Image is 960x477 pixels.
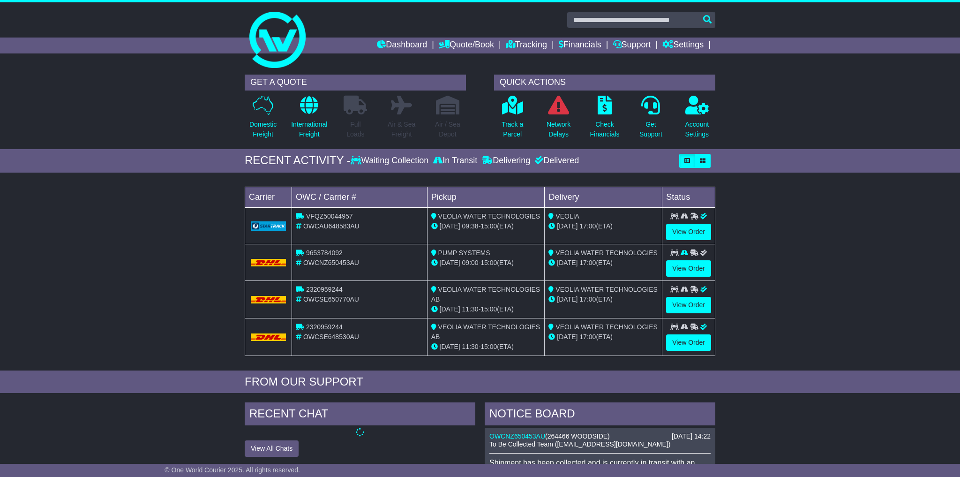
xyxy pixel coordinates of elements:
span: 11:30 [462,305,479,313]
img: DHL.png [251,296,286,303]
span: VEOLIA WATER TECHNOLOGIES AB [431,323,540,341]
a: AccountSettings [685,95,710,144]
a: CheckFinancials [590,95,620,144]
div: In Transit [431,156,480,166]
span: [DATE] [440,259,460,266]
span: [DATE] [440,343,460,350]
div: ( ) [489,432,711,440]
p: Track a Parcel [502,120,523,139]
td: Delivery [545,187,662,207]
span: 17:00 [579,333,596,341]
p: Domestic Freight [249,120,277,139]
a: Settings [662,38,704,53]
div: (ETA) [548,258,658,268]
span: 15:00 [480,305,497,313]
span: 17:00 [579,222,596,230]
p: Air / Sea Depot [435,120,460,139]
span: 2320959244 [306,286,343,293]
div: - (ETA) [431,258,541,268]
img: DHL.png [251,333,286,341]
span: [DATE] [440,222,460,230]
span: 09:38 [462,222,479,230]
span: 17:00 [579,259,596,266]
p: International Freight [291,120,327,139]
div: (ETA) [548,295,658,304]
p: Network Delays [547,120,570,139]
div: Delivering [480,156,532,166]
p: Full Loads [344,120,367,139]
span: 9653784092 [306,249,343,257]
a: Dashboard [377,38,427,53]
span: 264466 WOODSIDE [547,432,607,440]
a: OWCNZ650453AU [489,432,545,440]
p: Get Support [639,120,662,139]
a: NetworkDelays [546,95,571,144]
a: View Order [666,297,711,313]
div: RECENT CHAT [245,402,475,428]
div: Delivered [532,156,579,166]
div: - (ETA) [431,342,541,352]
span: 2320959244 [306,323,343,331]
p: Air & Sea Freight [388,120,415,139]
span: PUMP SYSTEMS [438,249,490,257]
p: Account Settings [685,120,709,139]
div: RECENT ACTIVITY - [245,154,351,167]
span: 15:00 [480,222,497,230]
span: 15:00 [480,343,497,350]
div: GET A QUOTE [245,75,466,91]
a: View Order [666,260,711,277]
span: OWCSE648530AU [303,333,359,341]
span: 17:00 [579,295,596,303]
span: [DATE] [557,295,577,303]
div: [DATE] 14:22 [672,432,711,440]
div: Waiting Collection [351,156,431,166]
div: NOTICE BOARD [485,402,715,428]
span: OWCSE650770AU [303,295,359,303]
span: VEOLIA [555,212,579,220]
div: - (ETA) [431,221,541,231]
span: VEOLIA WATER TECHNOLOGIES AB [431,286,540,303]
td: Pickup [427,187,545,207]
span: VEOLIA WATER TECHNOLOGIES [438,212,540,220]
a: Support [613,38,651,53]
span: [DATE] [557,222,577,230]
span: [DATE] [557,259,577,266]
span: 09:00 [462,259,479,266]
p: Check Financials [590,120,620,139]
td: Carrier [245,187,292,207]
span: [DATE] [440,305,460,313]
span: To Be Collected Team ([EMAIL_ADDRESS][DOMAIN_NAME]) [489,440,670,448]
td: OWC / Carrier # [292,187,427,207]
a: DomesticFreight [249,95,277,144]
span: VEOLIA WATER TECHNOLOGIES [555,286,658,293]
span: OWCNZ650453AU [303,259,359,266]
a: View Order [666,334,711,351]
div: (ETA) [548,221,658,231]
span: VEOLIA WATER TECHNOLOGIES [555,323,658,331]
button: View All Chats [245,440,299,457]
img: DHL.png [251,259,286,266]
td: Status [662,187,715,207]
div: QUICK ACTIONS [494,75,715,91]
a: GetSupport [639,95,663,144]
span: OWCAU648583AU [303,222,360,230]
span: VFQZ50044957 [306,212,353,220]
img: GetCarrierServiceLogo [251,221,286,231]
div: FROM OUR SUPPORT [245,375,715,389]
span: VEOLIA WATER TECHNOLOGIES [555,249,658,257]
div: (ETA) [548,332,658,342]
a: InternationalFreight [291,95,328,144]
a: View Order [666,224,711,240]
div: - (ETA) [431,304,541,314]
a: Quote/Book [439,38,494,53]
a: Financials [559,38,601,53]
span: 11:30 [462,343,479,350]
span: 15:00 [480,259,497,266]
a: Track aParcel [501,95,524,144]
span: [DATE] [557,333,577,341]
a: Tracking [506,38,547,53]
span: © One World Courier 2025. All rights reserved. [165,466,300,474]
